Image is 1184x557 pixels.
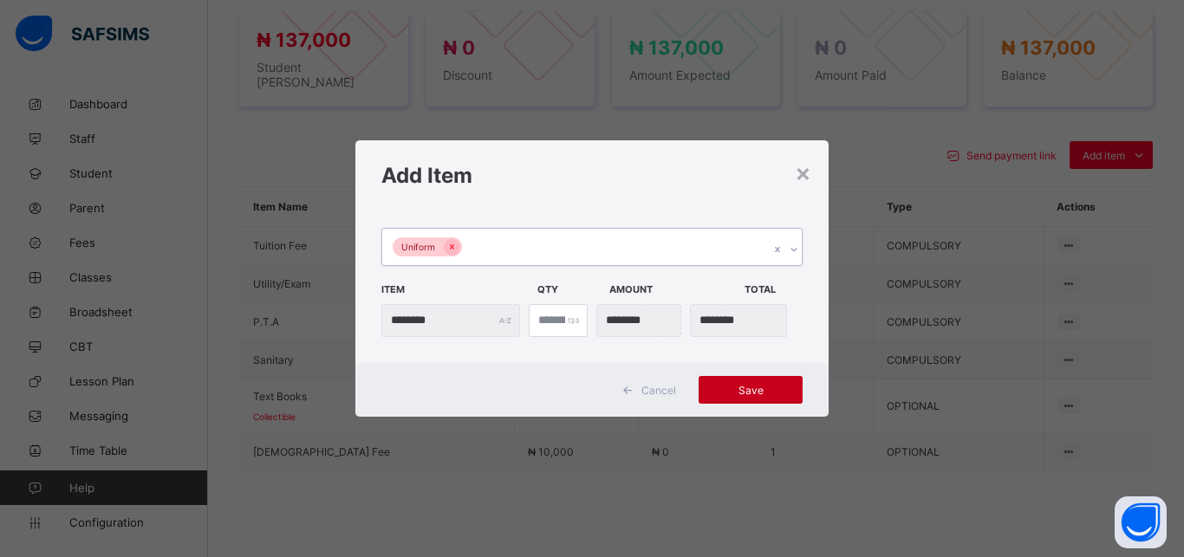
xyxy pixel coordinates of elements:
div: Uniform [393,237,444,257]
h1: Add Item [381,163,803,188]
span: Amount [609,275,736,304]
div: × [795,158,811,187]
span: Save [712,384,790,397]
span: Total [745,275,808,304]
span: Qty [537,275,601,304]
span: Item [381,275,529,304]
button: Open asap [1115,496,1167,548]
span: Cancel [641,384,676,397]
